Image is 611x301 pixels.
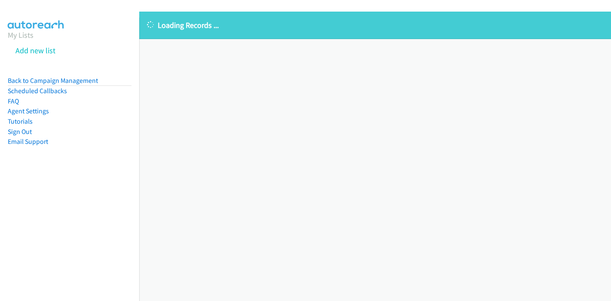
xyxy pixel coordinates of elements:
[8,30,34,40] a: My Lists
[15,46,55,55] a: Add new list
[147,19,603,31] p: Loading Records ...
[8,97,19,105] a: FAQ
[8,128,32,136] a: Sign Out
[8,107,49,115] a: Agent Settings
[8,137,48,146] a: Email Support
[8,117,33,125] a: Tutorials
[8,87,67,95] a: Scheduled Callbacks
[8,76,98,85] a: Back to Campaign Management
